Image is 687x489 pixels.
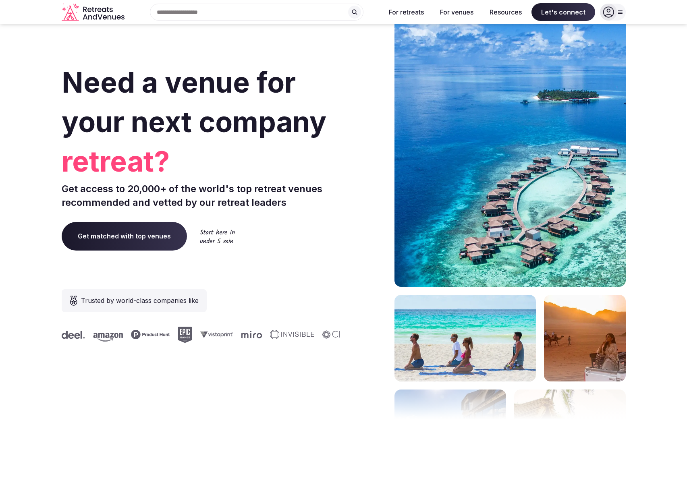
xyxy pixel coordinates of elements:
a: Visit the homepage [62,3,126,21]
span: retreat? [62,142,340,181]
img: yoga on tropical beach [394,295,536,381]
img: woman sitting in back of truck with camels [544,295,626,381]
svg: Retreats and Venues company logo [62,3,126,21]
img: Start here in under 5 min [200,229,235,243]
span: Need a venue for your next company [62,65,326,139]
button: For retreats [382,3,430,21]
svg: Miro company logo [236,331,256,338]
span: Let's connect [531,3,595,21]
button: Resources [483,3,528,21]
button: For venues [434,3,480,21]
a: Get matched with top venues [62,222,187,250]
svg: Invisible company logo [264,330,309,340]
svg: Deel company logo [56,331,79,339]
span: Trusted by world-class companies like [81,296,199,305]
svg: Vistaprint company logo [195,331,228,338]
svg: Epic Games company logo [172,327,187,343]
p: Get access to 20,000+ of the world's top retreat venues recommended and vetted by our retreat lea... [62,182,340,209]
